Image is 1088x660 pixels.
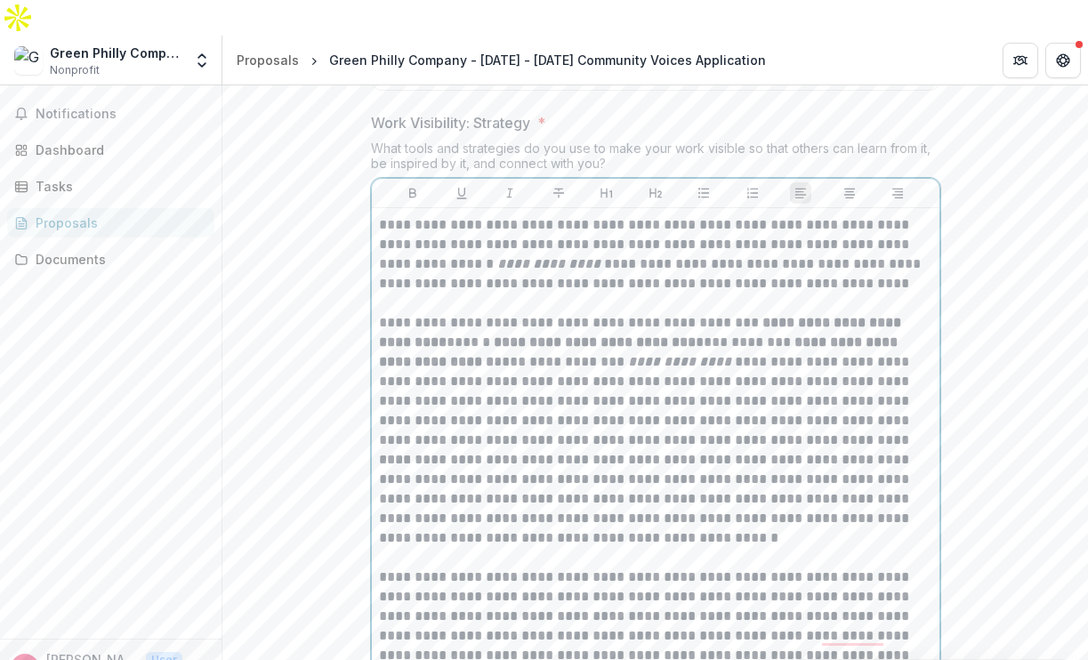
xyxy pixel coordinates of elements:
[189,43,214,78] button: Open entity switcher
[645,182,666,204] button: Heading 2
[50,44,182,62] div: Green Philly Company
[230,47,773,73] nav: breadcrumb
[36,141,200,159] div: Dashboard
[14,46,43,75] img: Green Philly Company
[7,172,214,201] a: Tasks
[596,182,617,204] button: Heading 1
[693,182,714,204] button: Bullet List
[839,182,860,204] button: Align Center
[7,100,214,128] button: Notifications
[742,182,763,204] button: Ordered List
[50,62,100,78] span: Nonprofit
[451,182,472,204] button: Underline
[1003,43,1038,78] button: Partners
[36,213,200,232] div: Proposals
[887,182,908,204] button: Align Right
[7,245,214,274] a: Documents
[790,182,811,204] button: Align Left
[329,51,766,69] div: Green Philly Company - [DATE] - [DATE] Community Voices Application
[371,112,530,133] p: Work Visibility: Strategy
[230,47,306,73] a: Proposals
[7,208,214,237] a: Proposals
[1045,43,1081,78] button: Get Help
[36,250,200,269] div: Documents
[7,135,214,165] a: Dashboard
[499,182,520,204] button: Italicize
[36,107,207,122] span: Notifications
[237,51,299,69] div: Proposals
[371,141,940,178] div: What tools and strategies do you use to make your work visible so that others can learn from it, ...
[548,182,569,204] button: Strike
[36,177,200,196] div: Tasks
[402,182,423,204] button: Bold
